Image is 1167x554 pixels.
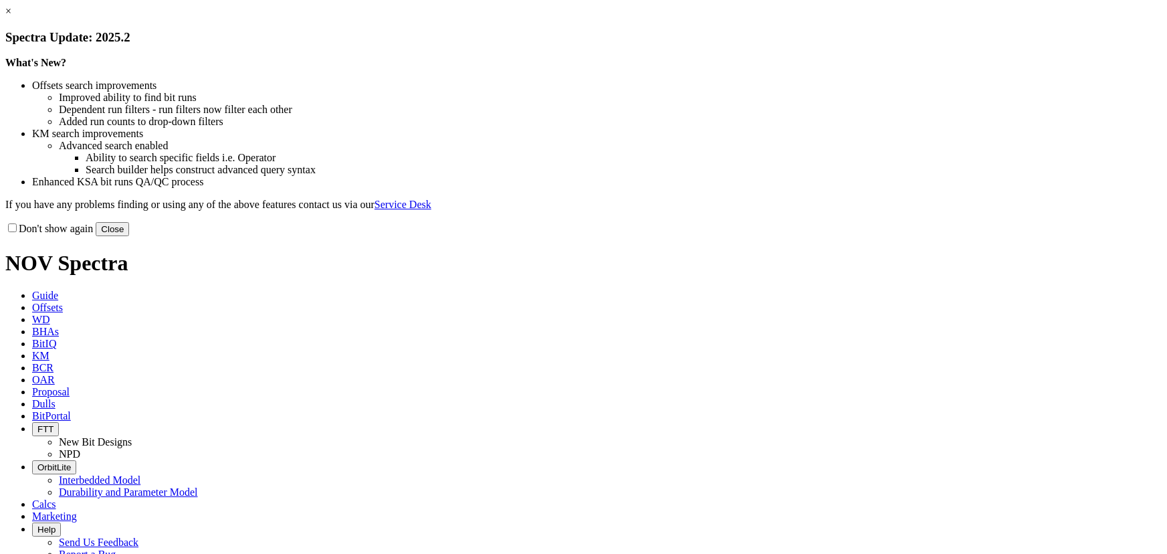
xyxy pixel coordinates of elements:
[32,362,54,373] span: BCR
[32,350,49,361] span: KM
[32,386,70,397] span: Proposal
[32,326,59,337] span: BHAs
[37,525,56,535] span: Help
[37,424,54,434] span: FTT
[5,57,66,68] strong: What's New?
[32,176,1162,188] li: Enhanced KSA bit runs QA/QC process
[59,448,80,460] a: NPD
[37,462,71,472] span: OrbitLite
[32,302,63,313] span: Offsets
[5,251,1162,276] h1: NOV Spectra
[96,222,129,236] button: Close
[59,140,1162,152] li: Advanced search enabled
[59,104,1162,116] li: Dependent run filters - run filters now filter each other
[32,80,1162,92] li: Offsets search improvements
[86,152,1162,164] li: Ability to search specific fields i.e. Operator
[8,223,17,232] input: Don't show again
[5,30,1162,45] h3: Spectra Update: 2025.2
[86,164,1162,176] li: Search builder helps construct advanced query syntax
[32,410,71,422] span: BitPortal
[5,199,1162,211] p: If you have any problems finding or using any of the above features contact us via our
[5,5,11,17] a: ×
[59,92,1162,104] li: Improved ability to find bit runs
[59,436,132,448] a: New Bit Designs
[5,223,93,234] label: Don't show again
[32,314,50,325] span: WD
[59,486,198,498] a: Durability and Parameter Model
[32,128,1162,140] li: KM search improvements
[59,474,140,486] a: Interbedded Model
[59,116,1162,128] li: Added run counts to drop-down filters
[32,511,77,522] span: Marketing
[32,374,55,385] span: OAR
[59,537,138,548] a: Send Us Feedback
[32,338,56,349] span: BitIQ
[32,498,56,510] span: Calcs
[32,290,58,301] span: Guide
[32,398,56,409] span: Dulls
[375,199,431,210] a: Service Desk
